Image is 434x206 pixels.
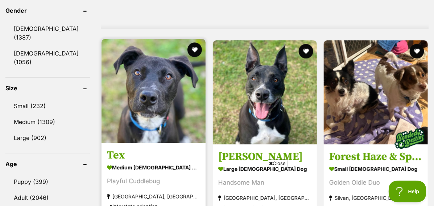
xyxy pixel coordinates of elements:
[268,160,288,167] span: Close
[329,149,422,163] h3: Forest Haze & Spotted Wonder
[5,114,90,129] a: Medium (1309)
[5,46,90,70] a: [DEMOGRAPHIC_DATA] (1056)
[299,44,313,58] button: favourite
[213,40,317,144] img: Winston - Australian Cattle Dog x Shar Pei x Bull Arab Dog
[329,177,422,187] div: Golden Oldie Duo
[5,130,90,145] a: Large (902)
[107,162,200,172] strong: medium [DEMOGRAPHIC_DATA] Dog
[41,170,393,202] iframe: Advertisement
[107,148,200,162] h3: Tex
[5,174,90,189] a: Puppy (399)
[218,149,311,163] h3: [PERSON_NAME]
[324,40,428,144] img: Forest Haze & Spotted Wonder - Pomeranian x Papillon Dog
[218,163,311,174] strong: large [DEMOGRAPHIC_DATA] Dog
[389,181,427,202] iframe: Help Scout Beacon - Open
[5,21,90,45] a: [DEMOGRAPHIC_DATA] (1387)
[392,120,428,156] img: bonded besties
[5,161,90,167] header: Age
[188,42,202,57] button: favourite
[102,39,206,143] img: Tex - American Staffordshire Terrier x Australian Kelpie Dog
[5,7,90,14] header: Gender
[410,44,424,58] button: favourite
[5,98,90,114] a: Small (232)
[5,85,90,91] header: Size
[5,190,90,205] a: Adult (2046)
[329,163,422,174] strong: small [DEMOGRAPHIC_DATA] Dog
